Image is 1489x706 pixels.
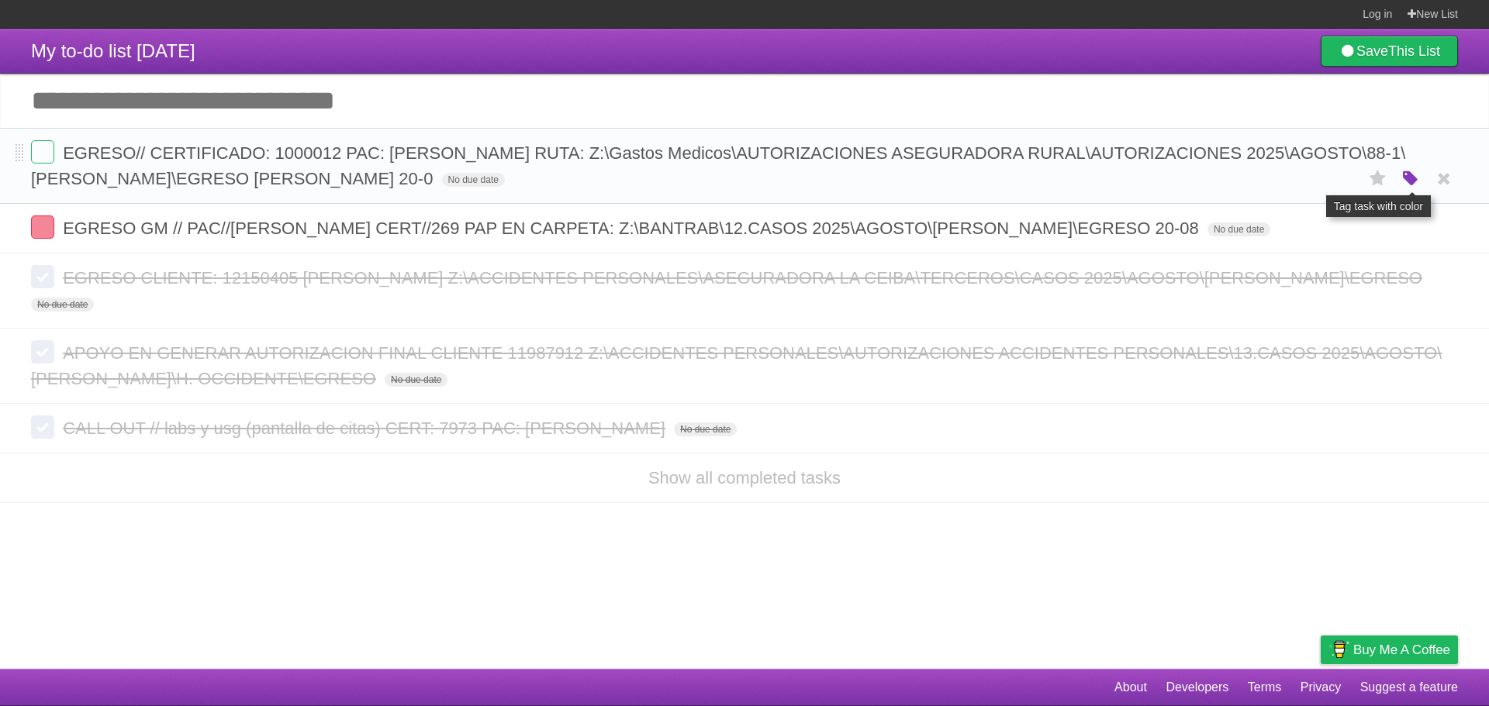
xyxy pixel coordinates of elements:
span: My to-do list [DATE] [31,40,195,61]
label: Done [31,265,54,288]
a: Privacy [1301,673,1341,702]
span: EGRESO// CERTIFICADO: 1000012 PAC: [PERSON_NAME] RUTA: Z:\Gastos Medicos\AUTORIZACIONES ASEGURADO... [31,143,1405,188]
a: SaveThis List [1321,36,1458,67]
span: APOYO EN GENERAR AUTORIZACION FINAL CLIENTE 11987912 Z:\ACCIDENTES PERSONALES\AUTORIZACIONES ACCI... [31,343,1442,388]
span: No due date [674,422,737,436]
span: CALL OUT // labs y usg (pantalla de citas) CERT: 7973 PAC: [PERSON_NAME] [63,418,669,438]
span: No due date [1207,222,1270,236]
span: No due date [31,298,94,312]
span: EGRESO CLIENTE: 12150405 [PERSON_NAME] Z:\ACCIDENTES PERSONALES\ASEGURADORA LA CEIBA\TERCEROS\CAS... [63,268,1426,288]
label: Done [31,215,54,239]
a: Buy me a coffee [1321,635,1458,664]
a: Show all completed tasks [648,468,841,487]
label: Done [31,140,54,164]
a: Terms [1248,673,1282,702]
span: No due date [385,373,447,387]
label: Done [31,340,54,363]
span: EGRESO GM // PAC//[PERSON_NAME] CERT//269 PAP EN CARPETA: Z:\BANTRAB\12.CASOS 2025\AGOSTO\[PERSON... [63,219,1203,238]
a: About [1114,673,1147,702]
span: No due date [442,173,505,187]
label: Done [31,415,54,439]
span: Buy me a coffee [1353,636,1450,663]
label: Star task [1363,166,1393,191]
a: Suggest a feature [1360,673,1458,702]
a: Developers [1166,673,1228,702]
img: Buy me a coffee [1328,636,1349,663]
b: This List [1388,43,1440,59]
